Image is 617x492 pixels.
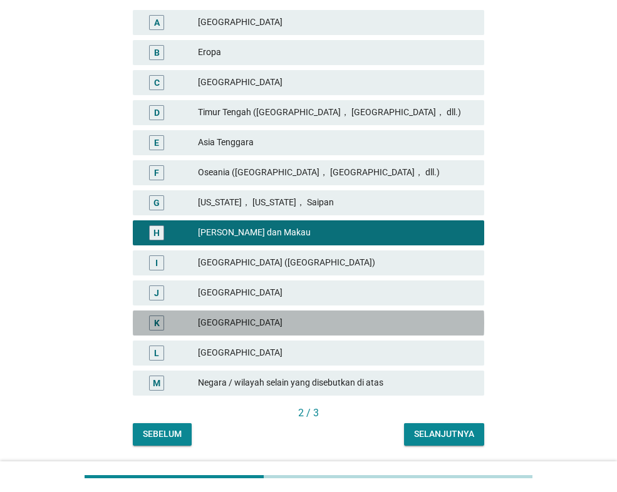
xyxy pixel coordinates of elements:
div: I [155,256,158,269]
div: C [154,76,160,89]
div: L [154,346,159,359]
div: 2 / 3 [133,406,484,421]
div: Negara / wilayah selain yang disebutkan di atas [198,376,474,391]
div: D [154,106,160,119]
div: [GEOGRAPHIC_DATA] [198,346,474,361]
div: Eropa [198,45,474,60]
div: Oseania ([GEOGRAPHIC_DATA]， [GEOGRAPHIC_DATA]， dll.) [198,165,474,180]
button: Selanjutnya [404,423,484,446]
div: [GEOGRAPHIC_DATA] [198,315,474,331]
div: E [154,136,159,149]
div: Selanjutnya [414,428,474,441]
button: Sebelum [133,423,192,446]
div: F [154,166,159,179]
div: [GEOGRAPHIC_DATA] ([GEOGRAPHIC_DATA]) [198,255,474,270]
div: M [153,376,160,389]
div: G [153,196,160,209]
div: Sebelum [143,428,182,441]
div: Asia Tenggara [198,135,474,150]
div: A [154,16,160,29]
div: J [154,286,159,299]
div: K [154,316,160,329]
div: [GEOGRAPHIC_DATA] [198,285,474,300]
div: H [153,226,160,239]
div: [US_STATE]， [US_STATE]， Saipan [198,195,474,210]
div: [PERSON_NAME] dan Makau [198,225,474,240]
div: Timur Tengah ([GEOGRAPHIC_DATA]， [GEOGRAPHIC_DATA]， dll.) [198,105,474,120]
div: [GEOGRAPHIC_DATA] [198,15,474,30]
div: [GEOGRAPHIC_DATA] [198,75,474,90]
div: B [154,46,160,59]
